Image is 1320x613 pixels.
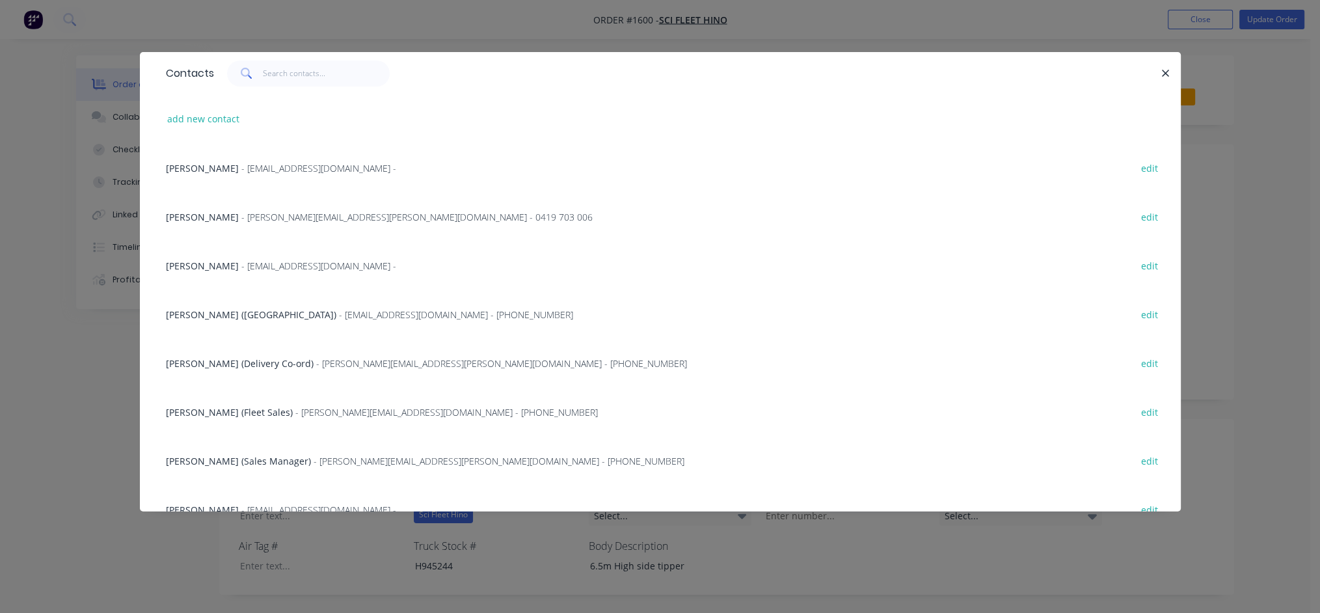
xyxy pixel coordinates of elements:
span: - [EMAIL_ADDRESS][DOMAIN_NAME] - [241,162,396,174]
span: [PERSON_NAME] ([GEOGRAPHIC_DATA]) [166,308,336,321]
button: edit [1135,208,1165,225]
button: edit [1135,452,1165,469]
button: edit [1135,354,1165,372]
div: Contacts [159,53,214,94]
span: [PERSON_NAME] [166,162,239,174]
span: [PERSON_NAME] (Delivery Co-ord) [166,357,314,370]
span: [PERSON_NAME] (Sales Manager) [166,455,311,467]
span: - [EMAIL_ADDRESS][DOMAIN_NAME] - [241,504,396,516]
span: - [EMAIL_ADDRESS][DOMAIN_NAME] - [241,260,396,272]
input: Search contacts... [263,61,390,87]
button: edit [1135,305,1165,323]
span: [PERSON_NAME] [166,504,239,516]
span: - [PERSON_NAME][EMAIL_ADDRESS][PERSON_NAME][DOMAIN_NAME] - 0419 703 006 [241,211,593,223]
span: - [PERSON_NAME][EMAIL_ADDRESS][PERSON_NAME][DOMAIN_NAME] - [PHONE_NUMBER] [316,357,687,370]
button: add new contact [161,110,247,128]
button: edit [1135,159,1165,176]
span: [PERSON_NAME] [166,260,239,272]
span: - [EMAIL_ADDRESS][DOMAIN_NAME] - [PHONE_NUMBER] [339,308,573,321]
span: [PERSON_NAME] (Fleet Sales) [166,406,293,418]
button: edit [1135,403,1165,420]
span: - [PERSON_NAME][EMAIL_ADDRESS][PERSON_NAME][DOMAIN_NAME] - [PHONE_NUMBER] [314,455,684,467]
button: edit [1135,500,1165,518]
span: [PERSON_NAME] [166,211,239,223]
span: - [PERSON_NAME][EMAIL_ADDRESS][DOMAIN_NAME] - [PHONE_NUMBER] [295,406,598,418]
button: edit [1135,256,1165,274]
